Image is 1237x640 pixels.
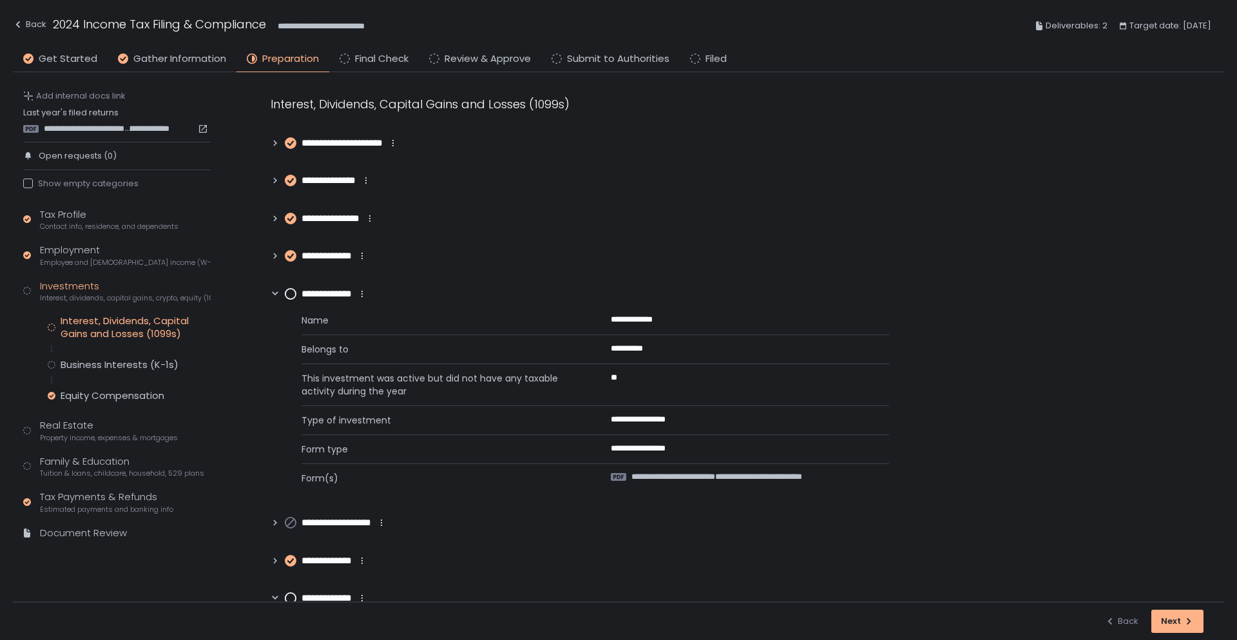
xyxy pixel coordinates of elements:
[13,15,46,37] button: Back
[40,526,127,541] div: Document Review
[40,505,173,514] span: Estimated payments and banking info
[705,52,727,66] span: Filed
[61,389,164,402] div: Equity Compensation
[302,372,580,398] span: This investment was active but did not have any taxable activity during the year
[271,95,889,113] div: Interest, Dividends, Capital Gains and Losses (1099s)
[567,52,669,66] span: Submit to Authorities
[13,17,46,32] div: Back
[40,222,178,231] span: Contact info, residence, and dependents
[40,490,173,514] div: Tax Payments & Refunds
[1105,616,1138,627] div: Back
[262,52,319,66] span: Preparation
[302,314,580,327] span: Name
[40,243,211,267] div: Employment
[23,107,211,134] div: Last year's filed returns
[40,293,211,303] span: Interest, dividends, capital gains, crypto, equity (1099s, K-1s)
[302,472,580,485] span: Form(s)
[40,208,178,232] div: Tax Profile
[1105,610,1138,633] button: Back
[40,469,204,478] span: Tuition & loans, childcare, household, 529 plans
[40,279,211,304] div: Investments
[39,150,117,162] span: Open requests (0)
[445,52,531,66] span: Review & Approve
[40,433,178,443] span: Property income, expenses & mortgages
[302,343,580,356] span: Belongs to
[39,52,97,66] span: Get Started
[53,15,266,33] h1: 2024 Income Tax Filing & Compliance
[355,52,408,66] span: Final Check
[133,52,226,66] span: Gather Information
[61,315,211,340] div: Interest, Dividends, Capital Gains and Losses (1099s)
[302,443,580,456] span: Form type
[1161,616,1194,627] div: Next
[40,418,178,443] div: Real Estate
[1151,610,1203,633] button: Next
[302,414,580,427] span: Type of investment
[61,358,178,371] div: Business Interests (K-1s)
[23,90,126,102] button: Add internal docs link
[1129,18,1211,34] span: Target date: [DATE]
[1046,18,1108,34] span: Deliverables: 2
[40,454,204,479] div: Family & Education
[40,258,211,267] span: Employee and [DEMOGRAPHIC_DATA] income (W-2s)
